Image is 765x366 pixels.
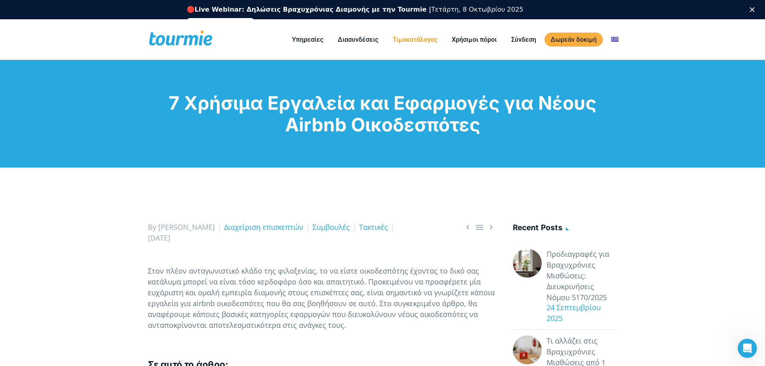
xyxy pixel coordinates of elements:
[738,339,757,358] iframe: Intercom live chat
[463,222,473,232] a: 
[605,35,624,45] a: Αλλαγή σε
[463,222,473,232] span: Previous post
[359,222,388,232] a: Τακτικές
[446,35,503,45] a: Χρήσιμοι πόροι
[505,35,542,45] a: Σύνδεση
[486,222,496,232] a: 
[148,266,495,330] span: Στον πλέον ανταγωνιστικό κλάδο της φιλοξενίας, το να είστε οικοδεσπότης έχοντας το δικό σας κατάλ...
[148,222,215,232] span: By [PERSON_NAME]
[475,222,484,232] a: 
[187,18,255,28] a: Εγγραφείτε δωρεάν
[148,233,170,243] span: [DATE]
[547,249,618,303] a: Προδιαγραφές για Βραχυχρόνιες Μισθώσεις: Διευκρινήσεις Νόμου 5170/2025
[750,7,758,12] div: Κλείσιμο
[312,222,350,232] a: Συμβουλές
[513,222,618,235] h4: Recent posts
[286,35,329,45] a: Υπηρεσίες
[486,222,496,232] span: Next post
[148,92,618,135] h1: 7 Χρήσιμα Εργαλεία και Εφαρμογές για Νέους Airbnb Οικοδεσπότες
[542,302,618,324] div: 24 Σεπτεμβρίου 2025
[224,222,303,232] a: Διαχείριση επισκεπτών
[545,33,603,47] a: Δωρεάν δοκιμή
[387,35,443,45] a: Τιμοκατάλογος
[332,35,384,45] a: Διασυνδέσεις
[187,6,524,14] div: 🔴 Τετάρτη, 8 Οκτωβρίου 2025
[195,6,431,13] b: Live Webinar: Δηλώσεις Βραχυχρόνιας Διαμονής με την Tourmie |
